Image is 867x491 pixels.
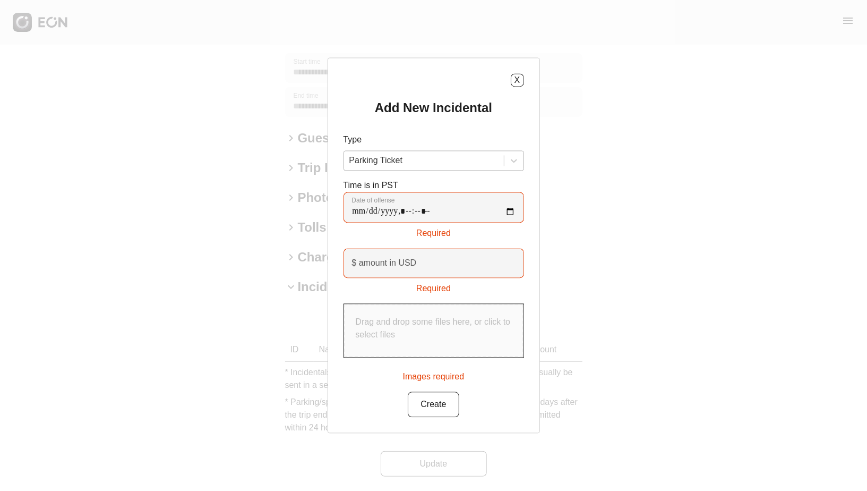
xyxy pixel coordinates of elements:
[403,367,465,384] div: Images required
[408,392,459,418] button: Create
[511,74,524,87] button: X
[356,316,512,342] p: Drag and drop some files here, or click to select files
[344,223,524,240] div: Required
[352,257,417,270] label: $ amount in USD
[375,100,492,117] h2: Add New Incidental
[344,134,524,147] p: Type
[344,180,524,240] div: Time is in PST
[352,197,395,205] label: Date of offense
[344,278,524,295] div: Required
